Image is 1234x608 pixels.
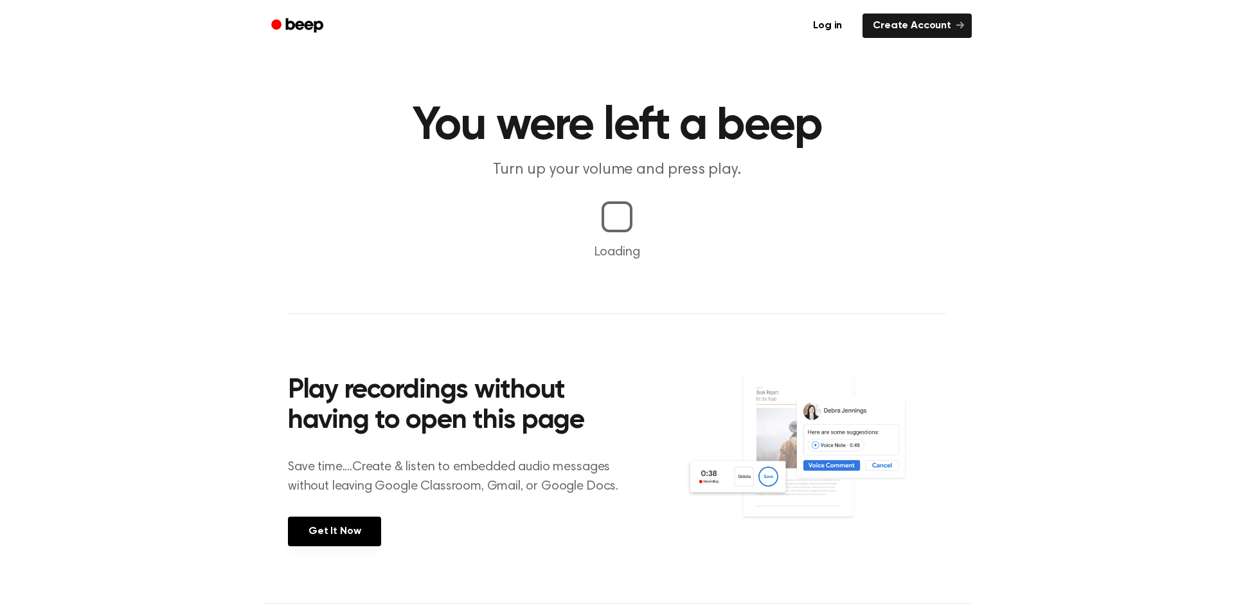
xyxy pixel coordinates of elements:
a: Log in [800,11,855,41]
a: Get It Now [288,517,381,546]
a: Beep [262,14,335,39]
img: Voice Comments on Docs and Recording Widget [686,372,946,545]
a: Create Account [863,14,972,38]
p: Loading [15,243,1219,262]
h2: Play recordings without having to open this page [288,376,634,437]
h1: You were left a beep [288,103,946,149]
p: Save time....Create & listen to embedded audio messages without leaving Google Classroom, Gmail, ... [288,457,634,496]
p: Turn up your volume and press play. [370,160,864,181]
